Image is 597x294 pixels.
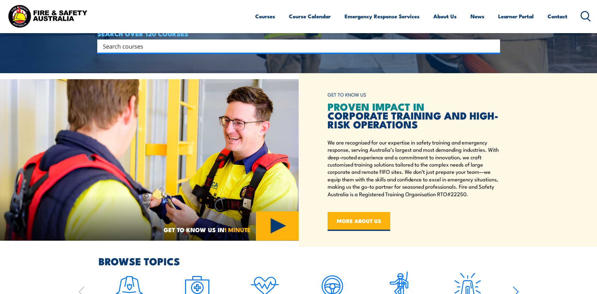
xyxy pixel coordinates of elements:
[97,30,500,37] h4: SEARCH OVER 120 COURSES
[104,42,487,50] form: Search form
[433,8,457,25] a: About Us
[255,8,275,25] a: Courses
[328,212,390,231] a: MORE ABOUT US
[345,8,420,25] a: Emergency Response Services
[548,8,567,25] a: Contact
[328,98,425,114] span: PROVEN IMPACT IN
[289,8,331,25] a: Course Calendar
[489,42,498,50] button: Search magnifier button
[328,102,500,128] h2: CORPORATE TRAINING AND HIGH-RISK OPERATIONS
[328,138,500,197] p: We are recognised for our expertise in safety training and emergency response, serving Australia’...
[103,41,486,51] input: Search input
[224,225,251,234] strong: 1 MINUTE
[470,8,484,25] a: News
[164,227,251,232] span: GET TO KNOW US IN
[99,256,519,265] h2: BROWSE TOPICS
[498,8,534,25] a: Learner Portal
[328,89,500,101] h6: GET TO KNOW US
